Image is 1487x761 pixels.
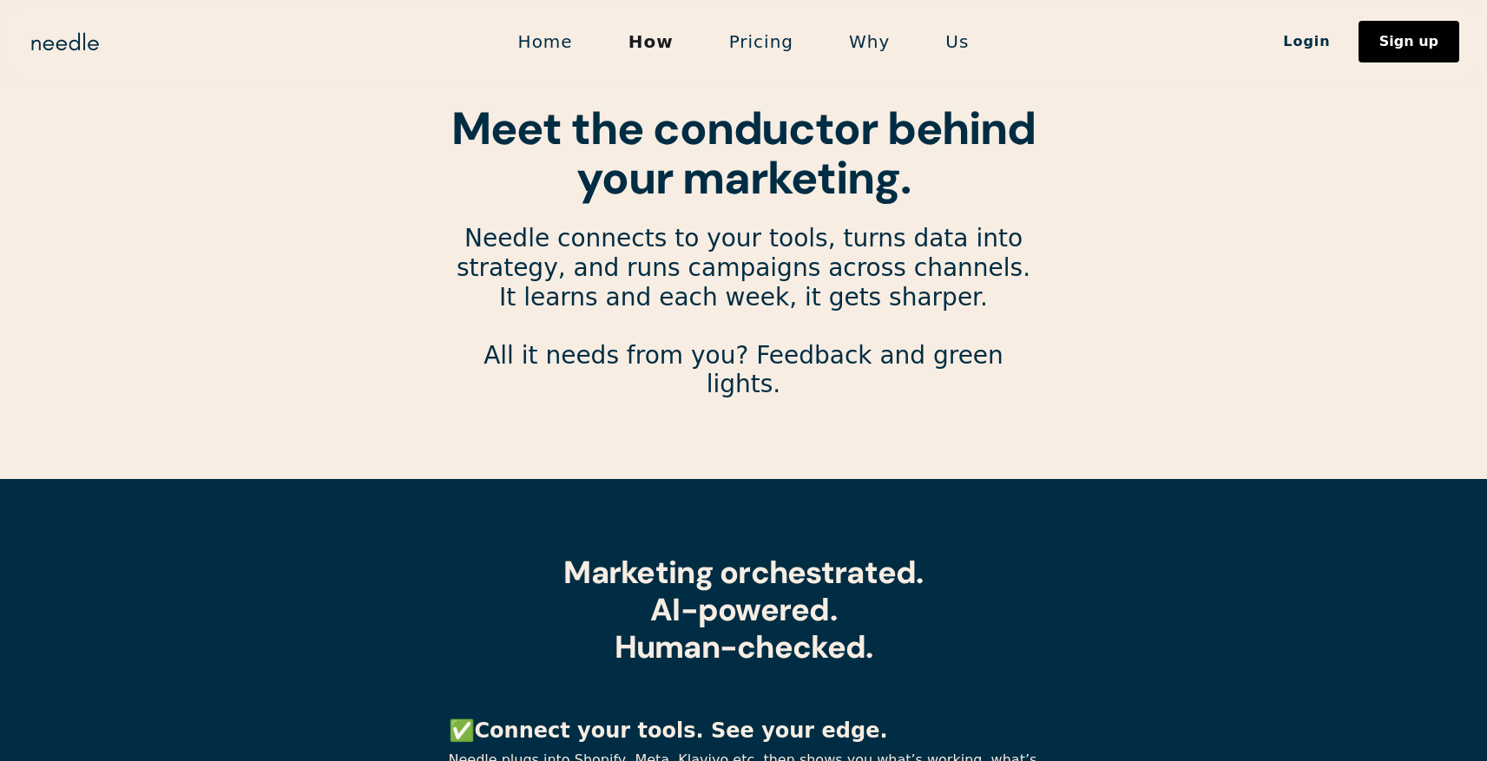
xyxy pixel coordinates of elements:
[1359,21,1459,62] a: Sign up
[475,718,888,743] strong: Connect your tools. See your edge.
[449,224,1039,428] p: Needle connects to your tools, turns data into strategy, and runs campaigns across channels. It l...
[490,23,601,60] a: Home
[1379,35,1438,49] div: Sign up
[563,552,923,667] strong: Marketing orchestrated. AI-powered. Human-checked.
[701,23,821,60] a: Pricing
[449,718,1039,745] p: ✅
[1255,27,1359,56] a: Login
[601,23,701,60] a: How
[821,23,918,60] a: Why
[918,23,997,60] a: Us
[451,99,1036,207] strong: Meet the conductor behind your marketing.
